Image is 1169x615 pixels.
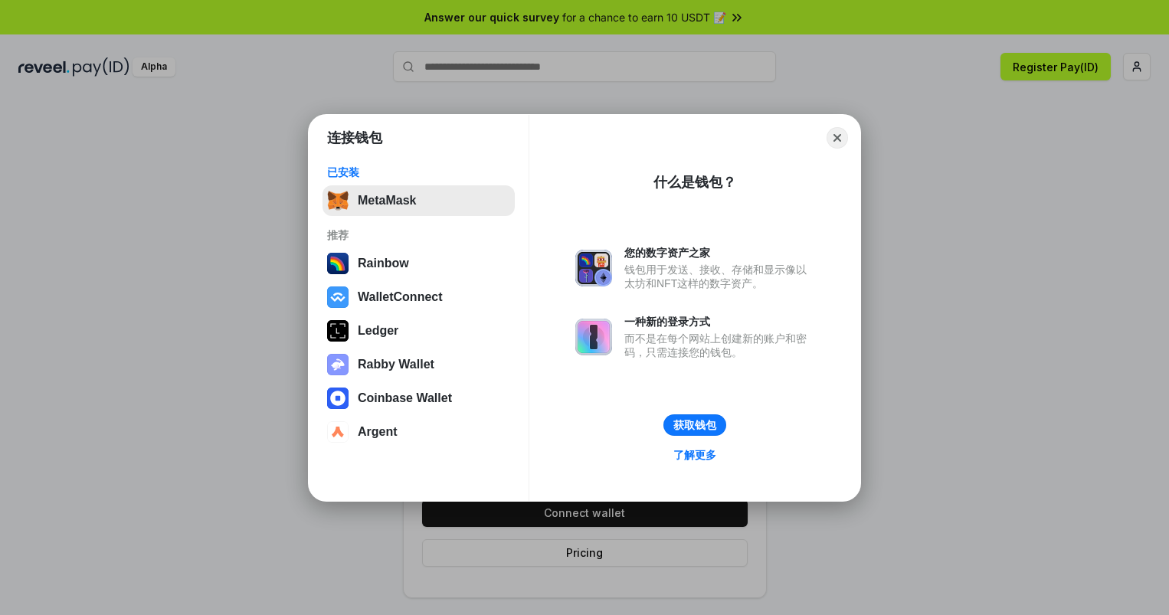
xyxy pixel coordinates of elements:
div: Rabby Wallet [358,358,434,371]
button: Close [827,127,848,149]
button: Rabby Wallet [323,349,515,380]
img: svg+xml,%3Csvg%20width%3D%2228%22%20height%3D%2228%22%20viewBox%3D%220%200%2028%2028%22%20fill%3D... [327,286,349,308]
div: 什么是钱包？ [653,173,736,191]
button: Argent [323,417,515,447]
button: Rainbow [323,248,515,279]
button: WalletConnect [323,282,515,312]
div: 而不是在每个网站上创建新的账户和密码，只需连接您的钱包。 [624,332,814,359]
div: 一种新的登录方式 [624,315,814,329]
img: svg+xml,%3Csvg%20xmlns%3D%22http%3A%2F%2Fwww.w3.org%2F2000%2Fsvg%22%20fill%3D%22none%22%20viewBox... [575,250,612,286]
div: 获取钱包 [673,418,716,432]
div: 您的数字资产之家 [624,246,814,260]
img: svg+xml,%3Csvg%20width%3D%22120%22%20height%3D%22120%22%20viewBox%3D%220%200%20120%20120%22%20fil... [327,253,349,274]
img: svg+xml,%3Csvg%20xmlns%3D%22http%3A%2F%2Fwww.w3.org%2F2000%2Fsvg%22%20fill%3D%22none%22%20viewBox... [327,354,349,375]
div: WalletConnect [358,290,443,304]
a: 了解更多 [664,445,725,465]
div: 钱包用于发送、接收、存储和显示像以太坊和NFT这样的数字资产。 [624,263,814,290]
div: Ledger [358,324,398,338]
img: svg+xml,%3Csvg%20fill%3D%22none%22%20height%3D%2233%22%20viewBox%3D%220%200%2035%2033%22%20width%... [327,190,349,211]
div: MetaMask [358,194,416,208]
img: svg+xml,%3Csvg%20xmlns%3D%22http%3A%2F%2Fwww.w3.org%2F2000%2Fsvg%22%20fill%3D%22none%22%20viewBox... [575,319,612,355]
img: svg+xml,%3Csvg%20xmlns%3D%22http%3A%2F%2Fwww.w3.org%2F2000%2Fsvg%22%20width%3D%2228%22%20height%3... [327,320,349,342]
button: 获取钱包 [663,414,726,436]
div: Coinbase Wallet [358,391,452,405]
h1: 连接钱包 [327,129,382,147]
div: 了解更多 [673,448,716,462]
div: Rainbow [358,257,409,270]
div: Argent [358,425,398,439]
img: svg+xml,%3Csvg%20width%3D%2228%22%20height%3D%2228%22%20viewBox%3D%220%200%2028%2028%22%20fill%3D... [327,388,349,409]
div: 推荐 [327,228,510,242]
button: Ledger [323,316,515,346]
button: MetaMask [323,185,515,216]
button: Coinbase Wallet [323,383,515,414]
img: svg+xml,%3Csvg%20width%3D%2228%22%20height%3D%2228%22%20viewBox%3D%220%200%2028%2028%22%20fill%3D... [327,421,349,443]
div: 已安装 [327,165,510,179]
